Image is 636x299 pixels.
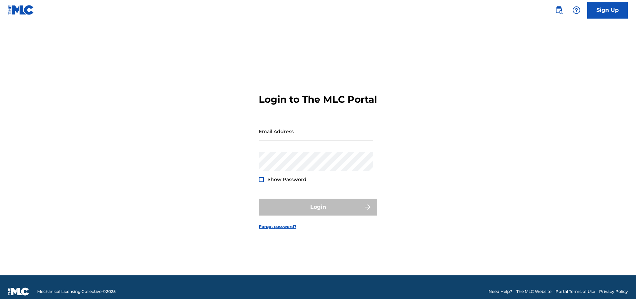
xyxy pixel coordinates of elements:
[570,3,583,17] div: Help
[602,267,636,299] iframe: Chat Widget
[8,5,34,15] img: MLC Logo
[268,176,306,182] span: Show Password
[555,289,595,295] a: Portal Terms of Use
[489,289,512,295] a: Need Help?
[599,289,628,295] a: Privacy Policy
[587,2,628,19] a: Sign Up
[37,289,116,295] span: Mechanical Licensing Collective © 2025
[259,94,377,105] h3: Login to The MLC Portal
[259,224,296,230] a: Forgot password?
[572,6,581,14] img: help
[552,3,566,17] a: Public Search
[8,288,29,296] img: logo
[516,289,551,295] a: The MLC Website
[555,6,563,14] img: search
